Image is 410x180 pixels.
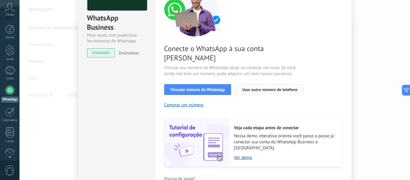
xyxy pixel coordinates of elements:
button: Usar outro número de telefone [236,84,304,95]
span: Vincule seu número de WhatsApp atual ou conecte um novo. Se você ainda não tem um número, pode ad... [164,65,307,77]
button: Desinstalar [116,48,139,57]
span: Conecte o WhatsApp à sua conta [PERSON_NAME] [164,44,307,63]
span: Conta [6,13,14,17]
div: Calendário [1,118,19,122]
a: Ver demo [234,155,336,160]
div: Leads [1,57,19,61]
div: Mais leads com poderosas ferramentas do Whatsapp [87,32,146,44]
span: Desinstalar [119,50,139,56]
span: Nossa demo interativa orienta você passo a passo p/ conectar sua conta do WhatsApp Business à [GE... [234,133,336,151]
span: Vincular número do WhatsApp [170,87,225,92]
div: Painel [1,36,19,40]
span: Usar outro número de telefone [242,87,297,92]
div: Listas [1,139,19,143]
button: Comprar um número [164,102,204,108]
h2: Veja cada etapa antes de conectar [234,125,336,131]
div: WhatsApp [1,97,18,102]
button: Vincular número do WhatsApp [164,84,231,95]
div: Chats [1,77,19,81]
div: WhatsApp Business [87,13,146,32]
span: instalado [87,48,115,57]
